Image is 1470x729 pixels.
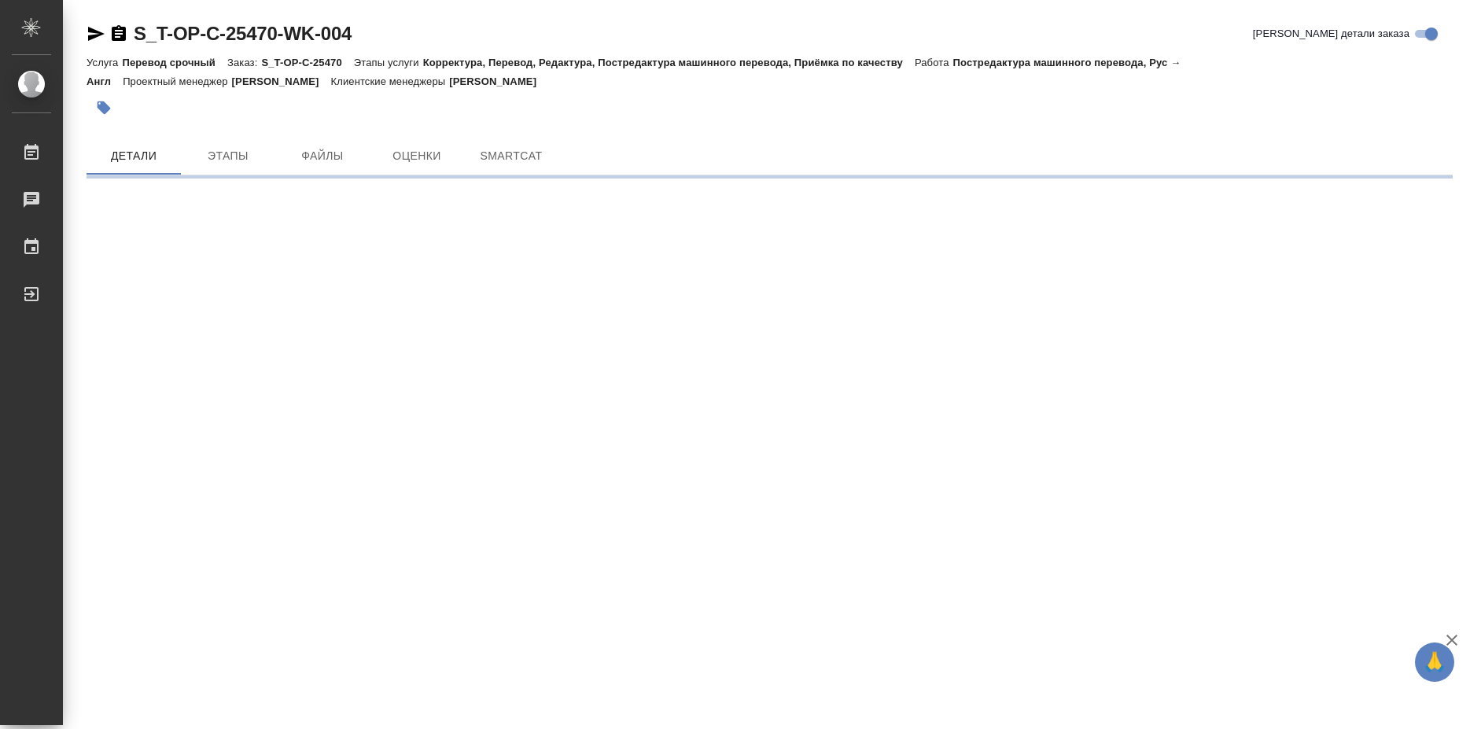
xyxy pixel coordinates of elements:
p: Клиентские менеджеры [331,75,450,87]
p: [PERSON_NAME] [232,75,331,87]
button: Добавить тэг [87,90,121,125]
p: S_T-OP-C-25470 [261,57,353,68]
p: Работа [915,57,953,68]
p: Этапы услуги [354,57,423,68]
a: S_T-OP-C-25470-WK-004 [134,23,352,44]
span: Оценки [379,146,455,166]
p: Заказ: [227,57,261,68]
p: Услуга [87,57,122,68]
span: SmartCat [473,146,549,166]
span: [PERSON_NAME] детали заказа [1253,26,1409,42]
span: 🙏 [1421,646,1448,679]
button: Скопировать ссылку [109,24,128,43]
p: Перевод срочный [122,57,227,68]
p: Проектный менеджер [123,75,231,87]
span: Этапы [190,146,266,166]
button: 🙏 [1415,642,1454,682]
p: Корректура, Перевод, Редактура, Постредактура машинного перевода, Приёмка по качеству [423,57,915,68]
button: Скопировать ссылку для ЯМессенджера [87,24,105,43]
p: [PERSON_NAME] [449,75,548,87]
span: Файлы [285,146,360,166]
span: Детали [96,146,171,166]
